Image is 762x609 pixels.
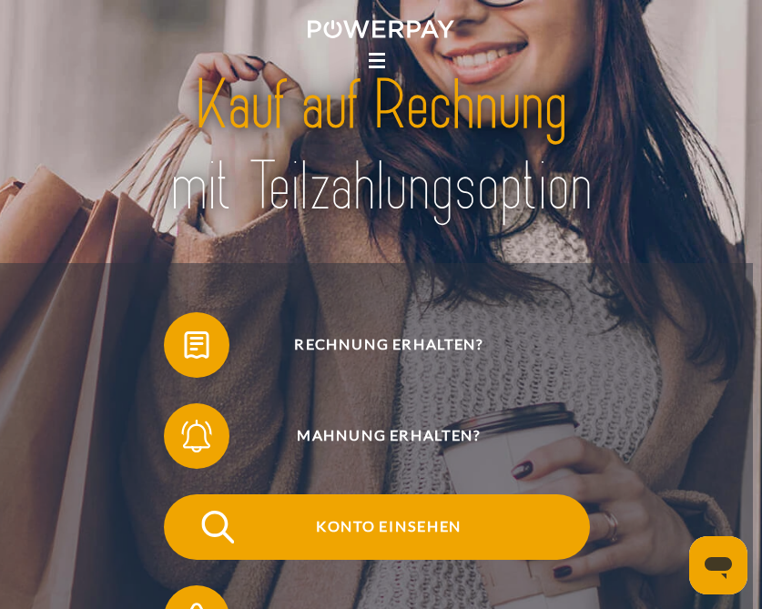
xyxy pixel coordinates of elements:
a: Rechnung erhalten? [140,309,614,381]
img: qb_search.svg [197,507,238,548]
span: Mahnung erhalten? [188,403,589,469]
span: Rechnung erhalten? [188,312,589,378]
iframe: Schaltfläche zum Öffnen des Messaging-Fensters [689,536,747,594]
img: logo-powerpay-white.svg [308,20,454,38]
img: qb_bill.svg [176,325,217,366]
span: Konto einsehen [188,494,589,560]
img: title-powerpay_de.svg [120,61,643,231]
a: Konto einsehen [140,491,614,563]
button: Rechnung erhalten? [164,312,590,378]
a: Mahnung erhalten? [140,400,614,472]
button: Konto einsehen [164,494,590,560]
button: Mahnung erhalten? [164,403,590,469]
img: qb_bell.svg [176,416,217,457]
